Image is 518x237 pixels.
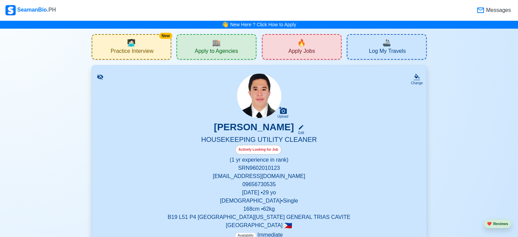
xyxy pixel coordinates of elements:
[485,6,511,14] span: Messages
[100,189,418,197] p: [DATE] • 29 yo
[100,180,418,189] p: 09656730535
[127,38,136,48] span: interview
[100,135,418,145] h5: HOUSEKEEPING UTILITY CLEANER
[159,33,172,39] div: New
[487,222,492,226] span: heart
[47,7,56,13] span: .PH
[288,48,315,56] span: Apply Jobs
[100,221,418,229] p: [GEOGRAPHIC_DATA]
[230,22,296,27] a: New Here ? Click How to Apply
[278,115,288,119] div: Upload
[100,172,418,180] p: [EMAIL_ADDRESS][DOMAIN_NAME]
[100,205,418,213] p: 168 cm • 62 kg
[284,222,292,229] span: 🇵🇭
[411,80,423,86] div: Change
[195,48,238,56] span: Apply to Agencies
[5,5,16,15] img: Logo
[382,38,391,48] span: travel
[235,145,281,154] div: Actively Looking for Job
[100,213,418,221] p: B19 L51 P4 [GEOGRAPHIC_DATA][US_STATE] GENERAL TRIAS CAVITE
[111,48,154,56] span: Practice Interview
[214,121,294,135] h3: [PERSON_NAME]
[295,130,304,135] div: Edit
[100,164,418,172] p: SRN 9602010123
[100,156,418,164] p: (1 yr experience in rank)
[5,5,56,15] div: SeamanBio
[212,38,221,48] span: agencies
[100,197,418,205] p: [DEMOGRAPHIC_DATA] • Single
[297,38,306,48] span: new
[369,48,406,56] span: Log My Travels
[220,19,230,30] span: bell
[484,219,511,228] button: heartReviews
